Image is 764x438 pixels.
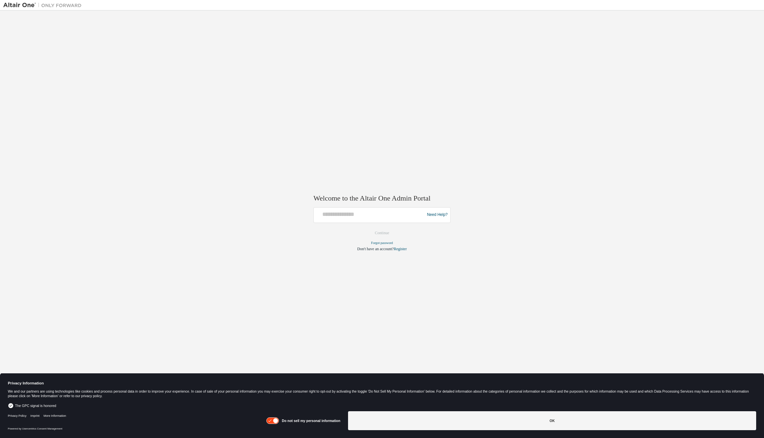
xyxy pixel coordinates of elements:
[371,241,393,245] a: Forgot password
[313,194,451,203] h2: Welcome to the Altair One Admin Portal
[357,247,394,251] span: Don't have an account?
[3,2,85,8] img: Altair One
[394,247,407,251] a: Register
